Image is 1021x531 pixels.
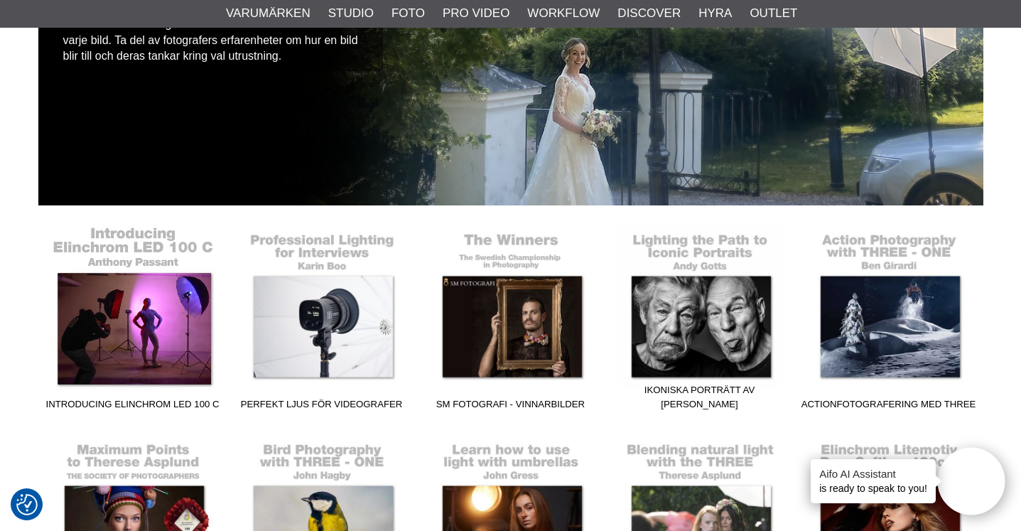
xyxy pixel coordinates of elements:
[227,225,416,417] a: Perfekt ljus för videografer
[605,225,794,417] a: Ikoniska porträtt av [PERSON_NAME]
[38,225,227,417] a: Introducing Elinchrom LED 100 C
[605,383,794,417] span: Ikoniska porträtt av [PERSON_NAME]
[391,4,425,23] a: Foto
[527,4,600,23] a: Workflow
[328,4,374,23] a: Studio
[38,397,227,417] span: Introducing Elinchrom LED 100 C
[698,4,732,23] a: Hyra
[617,4,681,23] a: Discover
[750,4,797,23] a: Outlet
[794,397,983,417] span: Actionfotografering med THREE
[16,492,38,517] button: Samtyckesinställningar
[819,466,927,481] h4: Aifo AI Assistant
[443,4,509,23] a: Pro Video
[811,459,936,503] div: is ready to speak to you!
[416,225,605,417] a: SM Fotografi - Vinnarbilder
[794,225,983,417] a: Actionfotografering med THREE
[16,494,38,515] img: Revisit consent button
[416,397,605,417] span: SM Fotografi - Vinnarbilder
[227,397,416,417] span: Perfekt ljus för videografer
[226,4,310,23] a: Varumärken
